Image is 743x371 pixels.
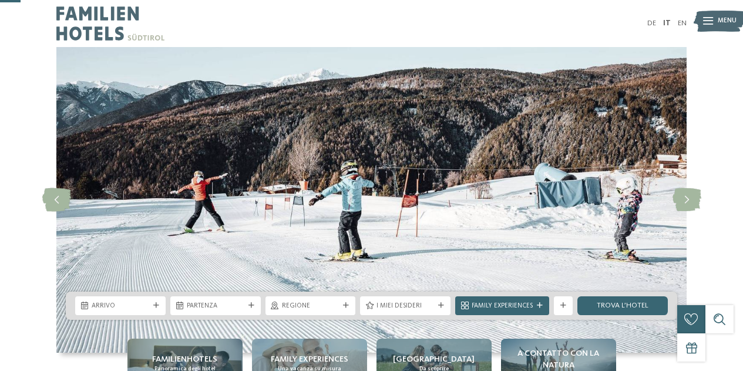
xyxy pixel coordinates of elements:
span: Family Experiences [472,302,533,311]
span: Familienhotels [152,353,217,365]
a: IT [663,19,671,27]
a: EN [678,19,687,27]
a: DE [647,19,656,27]
span: A contatto con la natura [506,347,611,371]
span: [GEOGRAPHIC_DATA] [393,353,475,365]
span: Menu [718,16,737,26]
span: Partenza [187,302,244,311]
span: I miei desideri [376,302,434,311]
a: trova l’hotel [577,296,668,315]
span: Regione [282,302,339,311]
span: Arrivo [92,302,149,311]
img: Hotel sulle piste da sci per bambini: divertimento senza confini [56,47,687,353]
span: Family experiences [271,353,348,365]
